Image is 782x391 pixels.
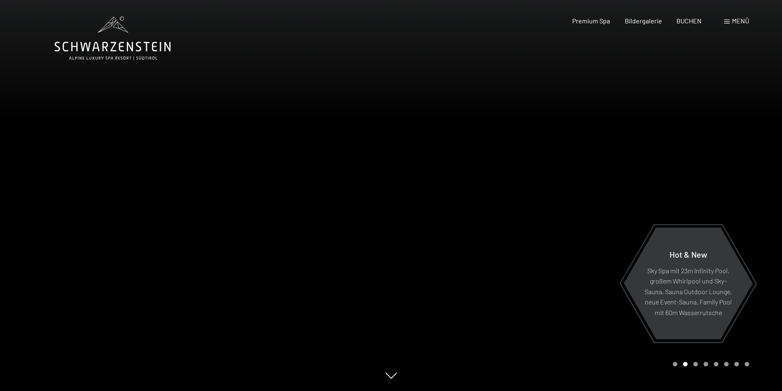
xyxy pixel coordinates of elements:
span: Menü [732,17,749,25]
div: Carousel Page 2 (Current Slide) [683,362,688,366]
div: Carousel Page 7 [734,362,739,366]
p: Sky Spa mit 23m Infinity Pool, großem Whirlpool und Sky-Sauna, Sauna Outdoor Lounge, neue Event-S... [644,265,733,318]
a: Hot & New Sky Spa mit 23m Infinity Pool, großem Whirlpool und Sky-Sauna, Sauna Outdoor Lounge, ne... [623,227,753,340]
div: Carousel Pagination [670,362,749,366]
span: Hot & New [670,249,707,259]
div: Carousel Page 4 [704,362,708,366]
div: Carousel Page 3 [693,362,698,366]
div: Carousel Page 1 [673,362,677,366]
a: BUCHEN [677,17,702,25]
div: Carousel Page 8 [745,362,749,366]
div: Carousel Page 5 [714,362,718,366]
a: Premium Spa [572,17,610,25]
a: Bildergalerie [625,17,662,25]
div: Carousel Page 6 [724,362,729,366]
